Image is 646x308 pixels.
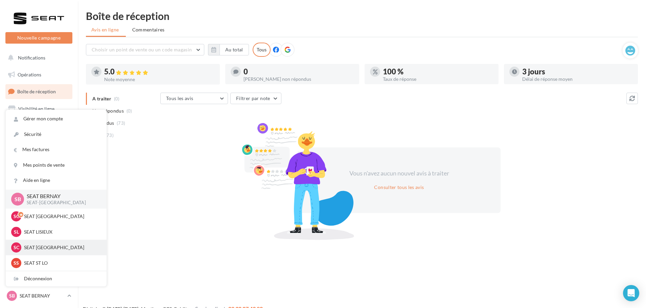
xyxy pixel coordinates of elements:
[126,108,132,114] span: (0)
[9,292,15,299] span: SB
[208,44,249,55] button: Au total
[522,68,632,75] div: 3 jours
[14,213,19,220] span: SC
[117,120,125,126] span: (73)
[623,285,639,301] div: Open Intercom Messenger
[27,200,96,206] p: SEAT-[GEOGRAPHIC_DATA]
[92,108,124,114] span: Non répondus
[160,93,228,104] button: Tous les avis
[17,89,56,94] span: Boîte de réception
[20,292,65,299] p: SEAT BERNAY
[18,106,54,112] span: Visibilité en ligne
[4,152,74,166] a: Médiathèque
[244,68,354,75] div: 0
[14,244,19,251] span: SC
[132,26,165,33] span: Commentaires
[105,133,114,138] span: (73)
[27,192,96,200] p: SEAT BERNAY
[4,68,74,82] a: Opérations
[86,44,204,55] button: Choisir un point de vente ou un code magasin
[4,135,74,149] a: Contacts
[253,43,271,57] div: Tous
[6,111,107,126] a: Gérer mon compte
[230,93,281,104] button: Filtrer par note
[371,183,426,191] button: Consulter tous les avis
[4,169,74,183] a: Calendrier
[104,68,214,76] div: 5.0
[24,244,98,251] p: SEAT [GEOGRAPHIC_DATA]
[341,169,457,178] div: Vous n'avez aucun nouvel avis à traiter
[4,186,74,206] a: PLV et print personnalisable
[220,44,249,55] button: Au total
[14,229,19,235] span: SL
[6,173,107,188] a: Aide en ligne
[14,260,19,266] span: SS
[4,102,74,116] a: Visibilité en ligne
[4,119,74,133] a: Campagnes
[6,127,107,142] a: Sécurité
[6,271,107,286] div: Déconnexion
[24,229,98,235] p: SEAT LISIEUX
[166,95,193,101] span: Tous les avis
[18,55,45,61] span: Notifications
[15,195,21,203] span: SB
[4,51,71,65] button: Notifications
[104,77,214,82] div: Note moyenne
[5,289,72,302] a: SB SEAT BERNAY
[6,158,107,173] a: Mes points de vente
[24,260,98,266] p: SEAT ST LO
[4,84,74,99] a: Boîte de réception
[383,77,493,81] div: Taux de réponse
[6,142,107,157] a: Mes factures
[92,47,192,52] span: Choisir un point de vente ou un code magasin
[24,213,98,220] p: SEAT [GEOGRAPHIC_DATA]
[244,77,354,81] div: [PERSON_NAME] non répondus
[18,72,41,77] span: Opérations
[86,11,638,21] div: Boîte de réception
[383,68,493,75] div: 100 %
[5,32,72,44] button: Nouvelle campagne
[522,77,632,81] div: Délai de réponse moyen
[4,208,74,228] a: Campagnes DataOnDemand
